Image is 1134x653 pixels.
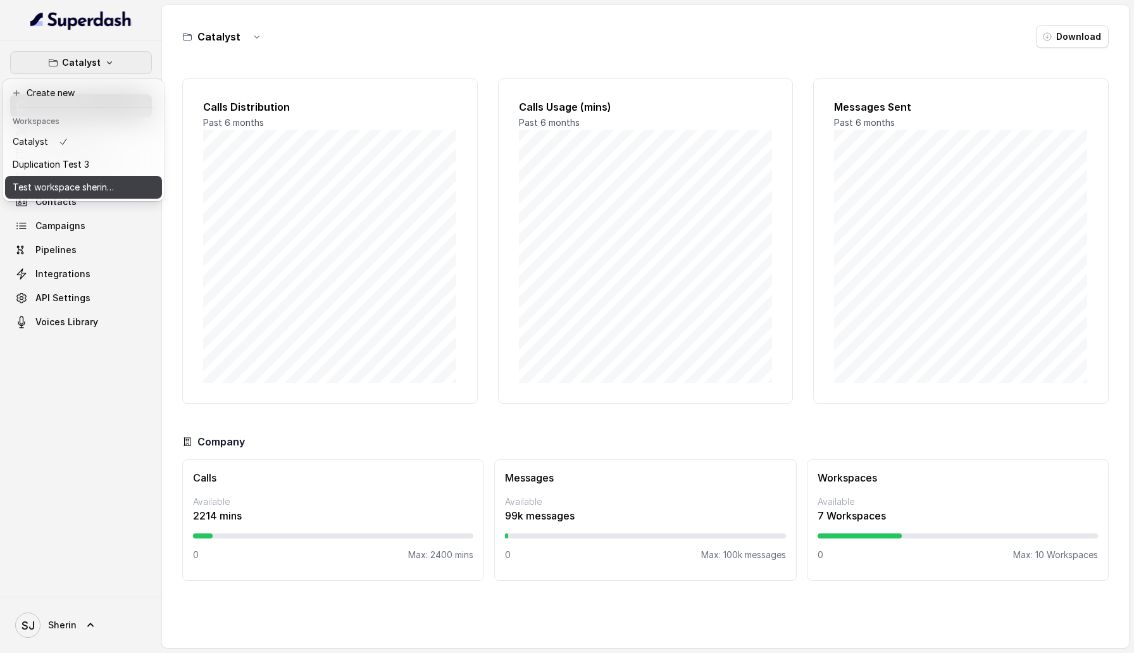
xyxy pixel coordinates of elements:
p: Test workspace sherin - limits of workspace naming [13,180,114,195]
p: Duplication Test 3 [13,157,89,172]
header: Workspaces [5,110,162,130]
p: Catalyst [13,134,48,149]
div: Catalyst [3,79,165,201]
button: Create new [5,82,162,104]
p: Catalyst [62,55,101,70]
button: Catalyst [10,51,152,74]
